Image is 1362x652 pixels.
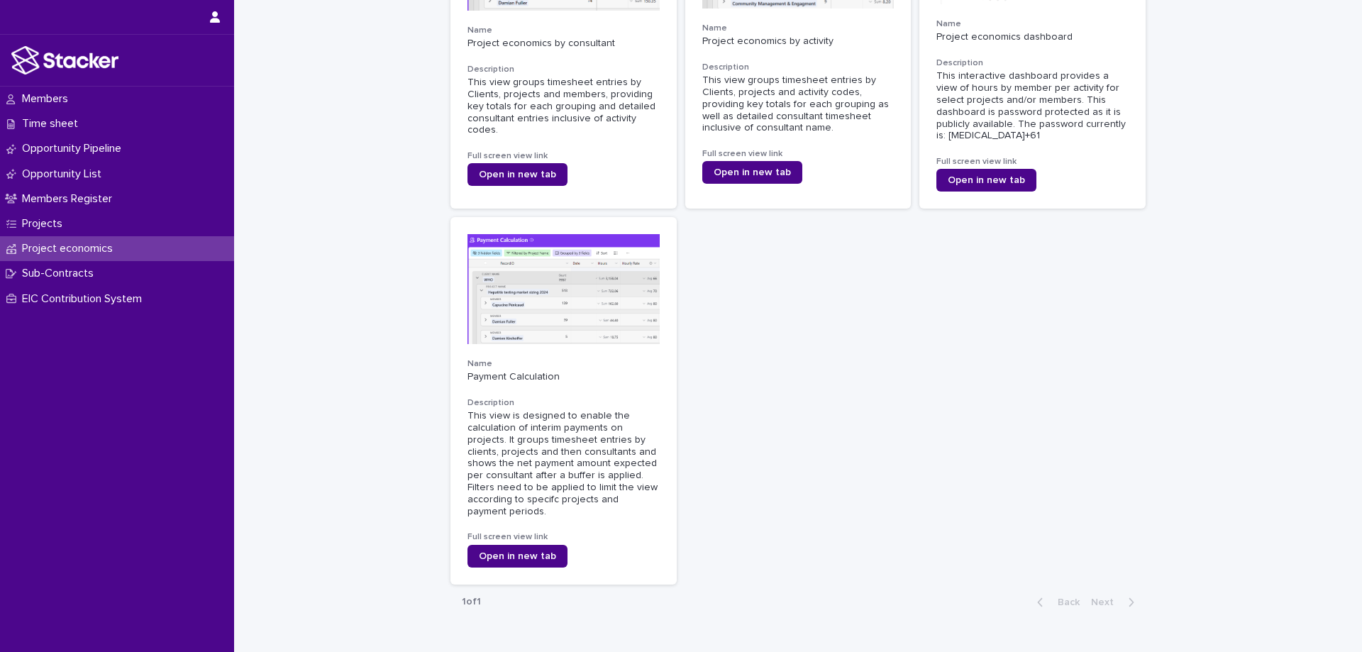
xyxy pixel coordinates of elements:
span: Open in new tab [479,170,556,179]
p: Members Register [16,192,123,206]
p: Payment Calculation [467,371,660,383]
h3: Description [702,62,895,73]
p: Project economics by consultant [467,38,660,50]
p: Members [16,92,79,106]
h3: Full screen view link [467,531,660,543]
img: stacker-logo-white.png [11,46,118,74]
div: This interactive dashboard provides a view of hours by member per activity for select projects an... [936,70,1129,142]
p: Projects [16,217,74,231]
img: SqZN52zIquco4v_iN0fWW3fmFzg1AN8GiZh-3v3d-P4 [467,234,660,344]
h3: Description [467,397,660,409]
a: Open in new tab [467,545,567,568]
h3: Full screen view link [467,150,660,162]
p: Project economics by activity [702,35,895,48]
a: Open in new tab [467,163,567,186]
p: Sub-Contracts [16,267,105,280]
h3: Name [467,25,660,36]
a: NamePayment CalculationDescriptionThis view is designed to enable the calculation of interim paym... [450,217,677,584]
h3: Description [467,64,660,75]
div: This view groups timesheet entries by Clients, projects and members, providing key totals for eac... [467,77,660,136]
p: Opportunity Pipeline [16,142,133,155]
h3: Full screen view link [936,156,1129,167]
p: Project economics dashboard [936,31,1129,43]
h3: Full screen view link [702,148,895,160]
button: Back [1026,596,1085,609]
span: Open in new tab [479,551,556,561]
div: This view is designed to enable the calculation of interim payments on projects. It groups timesh... [467,410,660,517]
h3: Name [467,358,660,370]
span: Open in new tab [948,175,1025,185]
h3: Name [936,18,1129,30]
button: Next [1085,596,1146,609]
a: Open in new tab [936,169,1036,192]
p: 1 of 1 [450,585,492,619]
span: Back [1049,597,1080,607]
div: This view groups timesheet entries by Clients, projects and activity codes, providing key totals ... [702,74,895,134]
p: Time sheet [16,117,89,131]
p: Opportunity List [16,167,113,181]
p: EIC Contribution System [16,292,153,306]
span: Open in new tab [714,167,791,177]
a: Open in new tab [702,161,802,184]
h3: Description [936,57,1129,69]
span: Next [1091,597,1122,607]
h3: Name [702,23,895,34]
p: Project economics [16,242,124,255]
